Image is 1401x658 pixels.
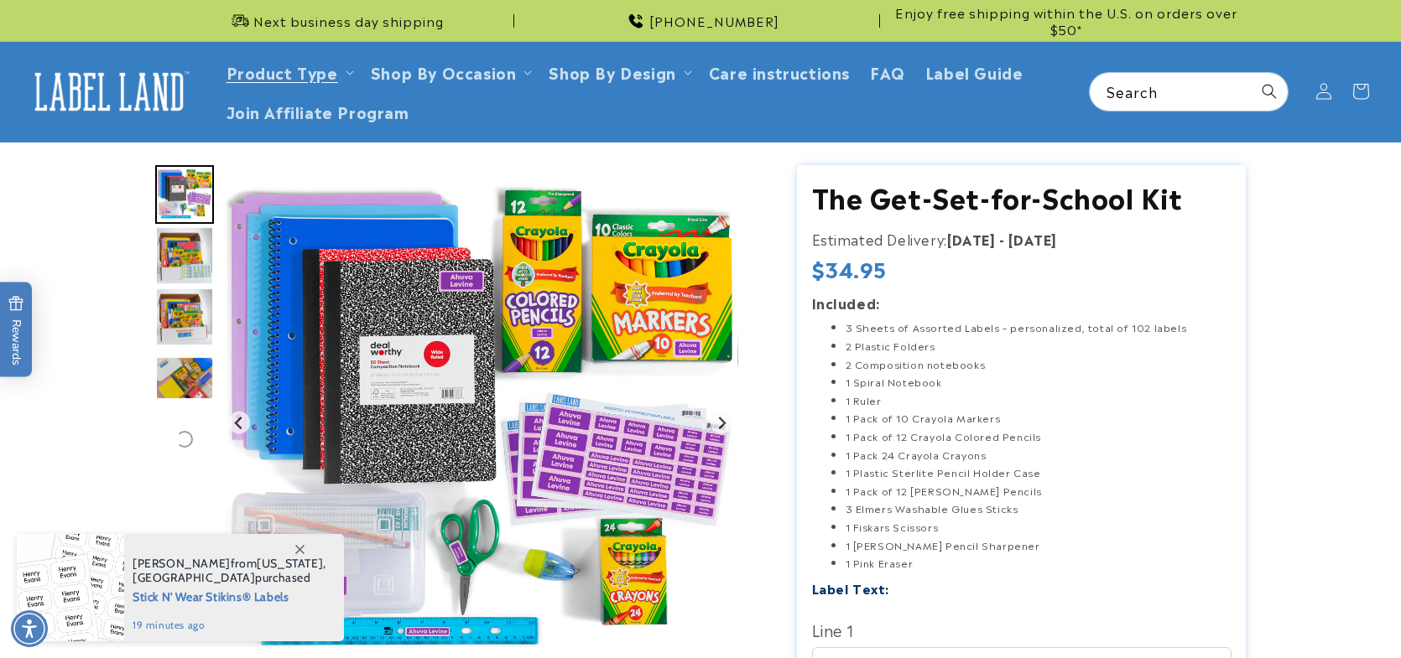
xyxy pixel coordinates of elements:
strong: Included: [812,293,880,313]
span: [PHONE_NUMBER] [649,13,779,29]
span: Label Guide [925,62,1023,81]
li: 1 Pink Eraser [846,554,1232,573]
span: Care instructions [709,62,850,81]
li: 2 Composition notebooks [846,355,1232,374]
img: null [155,288,214,346]
a: Shop By Design [549,60,675,83]
strong: - [999,229,1005,249]
span: Shop By Occasion [371,62,517,81]
div: Go to slide 3 [155,165,214,224]
strong: [DATE] [947,229,996,249]
div: Go to slide 5 [155,288,214,346]
div: Go to slide 4 [155,226,214,285]
img: null [155,356,214,400]
summary: Shop By Occasion [361,52,539,91]
li: 1 Spiral Notebook [846,373,1232,391]
li: 1 [PERSON_NAME] Pencil Sharpener [846,536,1232,555]
a: Label Land [19,60,200,124]
li: 1 Pack of 12 [PERSON_NAME] Pencils [846,482,1232,500]
label: Line 1 [812,616,1232,643]
span: 19 minutes ago [133,618,326,633]
span: Enjoy free shipping within the U.S. on orders over $50* [887,4,1246,37]
button: Previous slide [228,412,251,434]
li: 3 Elmers Washable Glues Sticks [846,500,1232,518]
summary: Product Type [216,52,361,91]
h1: The Get-Set-for-School Kit [812,179,1232,215]
li: 1 Fiskars Scissors [846,518,1232,536]
strong: [DATE] [1008,229,1057,249]
span: [GEOGRAPHIC_DATA] [133,570,255,585]
div: Go to slide 7 [155,410,214,469]
span: Rewards [8,295,24,365]
span: [PERSON_NAME] [133,556,231,571]
li: 2 Plastic Folders [846,337,1232,355]
img: null [155,165,214,224]
a: FAQ [860,52,915,91]
div: Go to slide 6 [155,349,214,407]
a: Join Affiliate Program [216,91,419,131]
li: 1 Ruler [846,391,1232,410]
a: Product Type [227,60,338,83]
img: null [155,226,214,285]
button: Next slide [711,412,733,434]
span: Next business day shipping [253,13,444,29]
a: Label Guide [915,52,1034,91]
p: Estimated Delivery: [812,227,1232,251]
li: 1 Pack of 10 Crayola Markers [846,409,1232,427]
img: Label Land [25,65,193,117]
li: 1 Plastic Sterlite Pencil Holder Case [846,464,1232,482]
a: Care instructions [699,52,860,91]
label: Label Text: [812,578,890,598]
li: 1 Pack 24 Crayola Crayons [846,446,1232,464]
li: 1 Pack of 12 Crayola Colored Pencils [846,427,1232,446]
iframe: Gorgias live chat messenger [1233,586,1384,641]
summary: Shop By Design [539,52,698,91]
div: Accessibility Menu [11,610,48,647]
span: Stick N' Wear Stikins® Labels [133,585,326,606]
li: 3 Sheets of Assorted Labels – personalized, total of 102 labels [846,319,1232,337]
span: from , purchased [133,557,326,585]
span: $34.95 [812,256,888,282]
button: Search [1251,73,1288,110]
span: [US_STATE] [257,556,323,571]
span: Join Affiliate Program [227,101,409,121]
span: FAQ [870,62,905,81]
